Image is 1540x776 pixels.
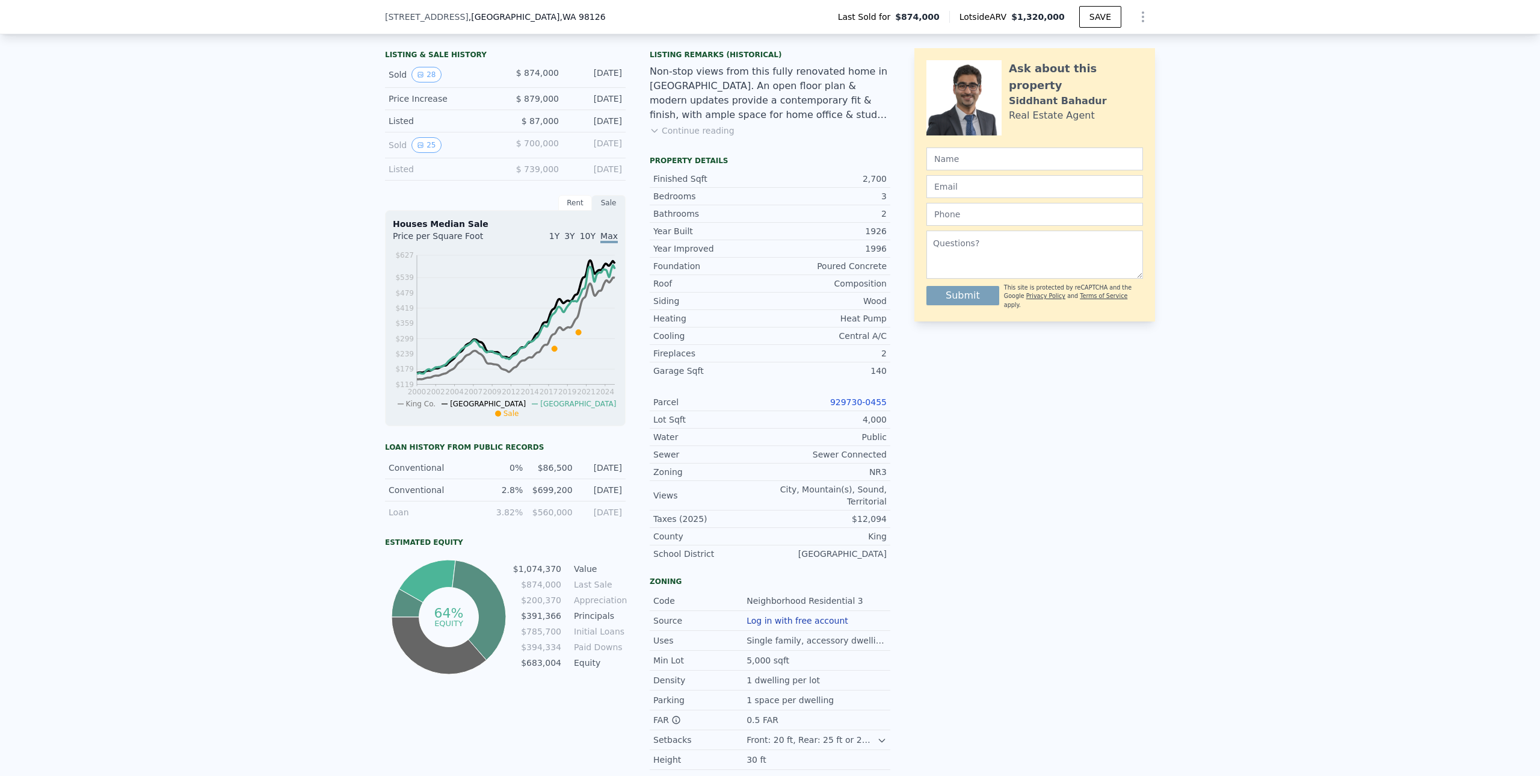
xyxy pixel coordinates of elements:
[747,635,887,647] div: Single family, accessory dwellings.
[395,335,414,343] tspan: $299
[653,466,770,478] div: Zoning
[395,251,414,259] tspan: $627
[434,618,463,627] tspan: equity
[653,734,747,746] div: Setbacks
[653,654,747,666] div: Min Lot
[747,714,781,726] div: 0.5 FAR
[571,609,626,622] td: Principals
[747,654,792,666] div: 5,000 sqft
[395,350,414,358] tspan: $239
[577,388,596,396] tspan: 2021
[481,506,523,518] div: 3.82%
[513,594,562,607] td: $200,370
[650,156,890,166] div: Property details
[502,388,520,396] tspan: 2012
[513,625,562,638] td: $785,700
[770,365,887,377] div: 140
[653,595,747,607] div: Code
[1004,284,1143,309] div: This site is protected by reCAPTCHA and the Google and apply.
[1011,12,1065,22] span: $1,320,000
[445,388,464,396] tspan: 2004
[385,50,626,62] div: LISTING & SALE HISTORY
[408,388,427,396] tspan: 2000
[770,190,887,202] div: 3
[389,484,473,496] div: Conventional
[395,380,414,389] tspan: $119
[568,115,622,127] div: [DATE]
[653,278,770,290] div: Roof
[389,115,496,127] div: Listed
[580,484,622,496] div: [DATE]
[406,400,436,408] span: King Co.
[770,530,887,542] div: King
[653,365,770,377] div: Garage Sqft
[427,388,445,396] tspan: 2002
[747,595,866,607] div: Neighborhood Residential 3
[926,175,1143,198] input: Email
[411,137,441,153] button: View historical data
[395,289,414,297] tspan: $479
[1079,6,1121,28] button: SAVE
[653,530,770,542] div: County
[393,230,505,249] div: Price per Square Foot
[653,754,747,766] div: Height
[653,714,747,726] div: FAR
[481,462,523,474] div: 0%
[571,656,626,669] td: Equity
[653,243,770,255] div: Year Improved
[1009,108,1095,123] div: Real Estate Agent
[520,388,539,396] tspan: 2014
[653,312,770,324] div: Heating
[571,625,626,638] td: Initial Loans
[516,68,559,78] span: $ 874,000
[395,304,414,312] tspan: $419
[571,641,626,654] td: Paid Downs
[568,163,622,175] div: [DATE]
[770,278,887,290] div: Composition
[389,67,496,82] div: Sold
[568,93,622,105] div: [DATE]
[389,506,473,518] div: Loan
[770,312,887,324] div: Heat Pump
[747,754,768,766] div: 30 ft
[580,462,622,474] div: [DATE]
[411,67,441,82] button: View historical data
[571,594,626,607] td: Appreciation
[770,466,887,478] div: NR3
[838,11,896,23] span: Last Sold for
[770,513,887,525] div: $12,094
[568,67,622,82] div: [DATE]
[513,562,562,576] td: $1,074,370
[571,578,626,591] td: Last Sale
[530,484,572,496] div: $699,200
[650,50,890,60] div: Listing Remarks (Historical)
[516,164,559,174] span: $ 739,000
[653,635,747,647] div: Uses
[540,400,616,408] span: [GEOGRAPHIC_DATA]
[653,396,770,408] div: Parcel
[393,218,618,230] div: Houses Median Sale
[653,674,747,686] div: Density
[770,208,887,220] div: 2
[895,11,940,23] span: $874,000
[596,388,615,396] tspan: 2024
[481,484,523,496] div: 2.8%
[653,513,770,525] div: Taxes (2025)
[770,260,887,272] div: Poured Concrete
[926,286,999,305] button: Submit
[389,137,496,153] div: Sold
[516,94,559,104] span: $ 879,000
[389,93,496,105] div: Price Increase
[770,347,887,359] div: 2
[513,656,562,669] td: $683,004
[504,409,519,418] span: Sale
[770,295,887,307] div: Wood
[653,615,747,627] div: Source
[389,462,473,474] div: Conventional
[530,506,572,518] div: $560,000
[564,231,574,241] span: 3Y
[926,203,1143,226] input: Phone
[600,231,618,243] span: Max
[650,64,890,122] div: Non-stop views from this fully renovated home in [GEOGRAPHIC_DATA]. An open floor plan & modern u...
[558,195,592,211] div: Rent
